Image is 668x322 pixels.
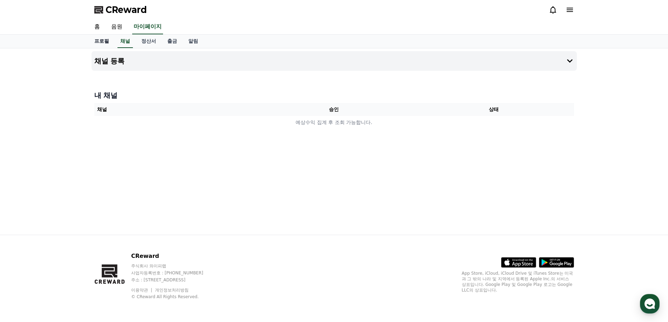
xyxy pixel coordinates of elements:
h4: 내 채널 [94,90,574,100]
span: 홈 [22,233,26,238]
p: 주식회사 와이피랩 [131,263,217,269]
a: 홈 [89,20,106,34]
a: 대화 [46,222,90,240]
a: 출금 [162,35,183,48]
a: 채널 [117,35,133,48]
p: CReward [131,252,217,260]
a: 설정 [90,222,135,240]
span: 설정 [108,233,117,238]
p: App Store, iCloud, iCloud Drive 및 iTunes Store는 미국과 그 밖의 나라 및 지역에서 등록된 Apple Inc.의 서비스 상표입니다. Goo... [462,270,574,293]
td: 예상수익 집계 후 조회 가능합니다. [94,116,574,129]
p: 주소 : [STREET_ADDRESS] [131,277,217,283]
span: CReward [106,4,147,15]
th: 승인 [254,103,414,116]
a: 알림 [183,35,204,48]
th: 상태 [414,103,574,116]
a: 프로필 [89,35,115,48]
a: 마이페이지 [132,20,163,34]
a: CReward [94,4,147,15]
a: 음원 [106,20,128,34]
button: 채널 등록 [92,51,577,71]
th: 채널 [94,103,254,116]
a: 정산서 [136,35,162,48]
a: 개인정보처리방침 [155,288,189,293]
a: 이용약관 [131,288,153,293]
a: 홈 [2,222,46,240]
p: 사업자등록번호 : [PHONE_NUMBER] [131,270,217,276]
h4: 채널 등록 [94,57,125,65]
span: 대화 [64,233,73,239]
p: © CReward All Rights Reserved. [131,294,217,300]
